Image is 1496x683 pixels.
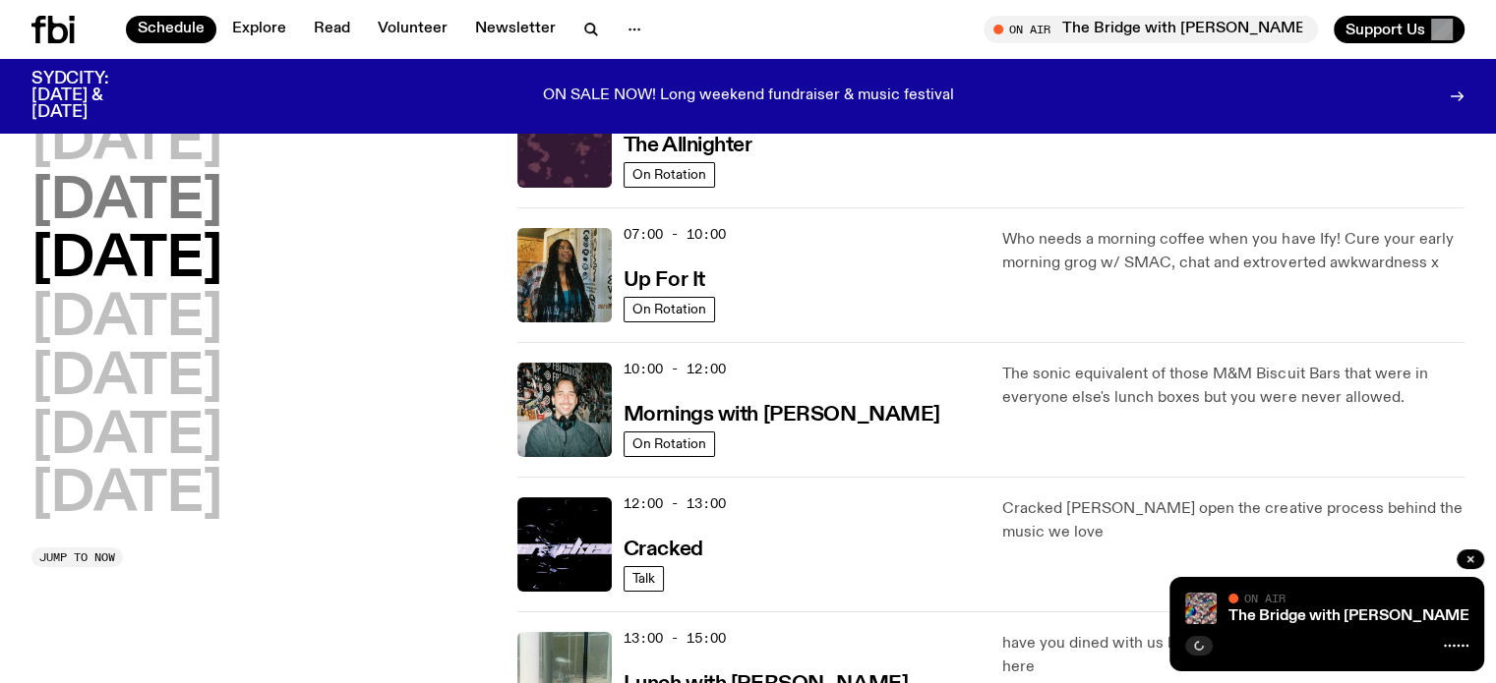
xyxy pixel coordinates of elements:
[624,494,726,513] span: 12:00 - 13:00
[624,401,940,426] a: Mornings with [PERSON_NAME]
[366,16,459,43] a: Volunteer
[624,225,726,244] span: 07:00 - 10:00
[624,566,664,592] a: Talk
[543,87,954,105] p: ON SALE NOW! Long weekend fundraiser & music festival
[1334,16,1465,43] button: Support Us
[31,469,222,524] button: [DATE]
[31,71,157,121] h3: SYDCITY: [DATE] & [DATE]
[31,116,222,171] button: [DATE]
[31,175,222,230] button: [DATE]
[624,136,752,156] h3: The Allnighter
[31,234,222,289] button: [DATE]
[624,162,715,188] a: On Rotation
[31,293,222,348] button: [DATE]
[31,547,123,567] button: Jump to now
[39,551,115,562] span: Jump to now
[517,228,612,322] img: Ify - a Brown Skin girl with black braided twists, looking up to the side with her tongue stickin...
[632,436,706,451] span: On Rotation
[463,16,568,43] a: Newsletter
[624,405,940,426] h3: Mornings with [PERSON_NAME]
[1228,608,1474,624] a: The Bridge with [PERSON_NAME]
[1002,228,1465,275] p: Who needs a morning coffee when you have Ify! Cure your early morning grog w/ SMAC, chat and extr...
[624,536,703,560] a: Cracked
[517,497,612,592] img: Logo for Podcast Cracked. Black background, with white writing, with glass smashing graphics
[624,629,726,648] span: 13:00 - 15:00
[1002,497,1465,544] p: Cracked [PERSON_NAME] open the creative process behind the music we love
[632,571,655,586] span: Talk
[1002,363,1465,410] p: The sonic equivalent of those M&M Biscuit Bars that were in everyone else's lunch boxes but you w...
[1244,592,1286,604] span: On Air
[624,431,715,457] a: On Rotation
[126,16,216,43] a: Schedule
[624,132,752,156] a: The Allnighter
[624,540,703,560] h3: Cracked
[624,270,705,291] h3: Up For It
[302,16,362,43] a: Read
[517,363,612,457] img: Radio presenter Ben Hansen sits in front of a wall of photos and an fbi radio sign. Film photo. B...
[632,167,706,182] span: On Rotation
[624,360,726,378] span: 10:00 - 12:00
[1002,632,1465,679] p: have you dined with us before? we do things a little differently here
[632,302,706,316] span: On Rotation
[624,297,715,322] a: On Rotation
[220,16,298,43] a: Explore
[1346,21,1425,38] span: Support Us
[624,266,705,291] a: Up For It
[31,410,222,465] button: [DATE]
[984,16,1318,43] button: On AirThe Bridge with [PERSON_NAME]
[31,351,222,406] button: [DATE]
